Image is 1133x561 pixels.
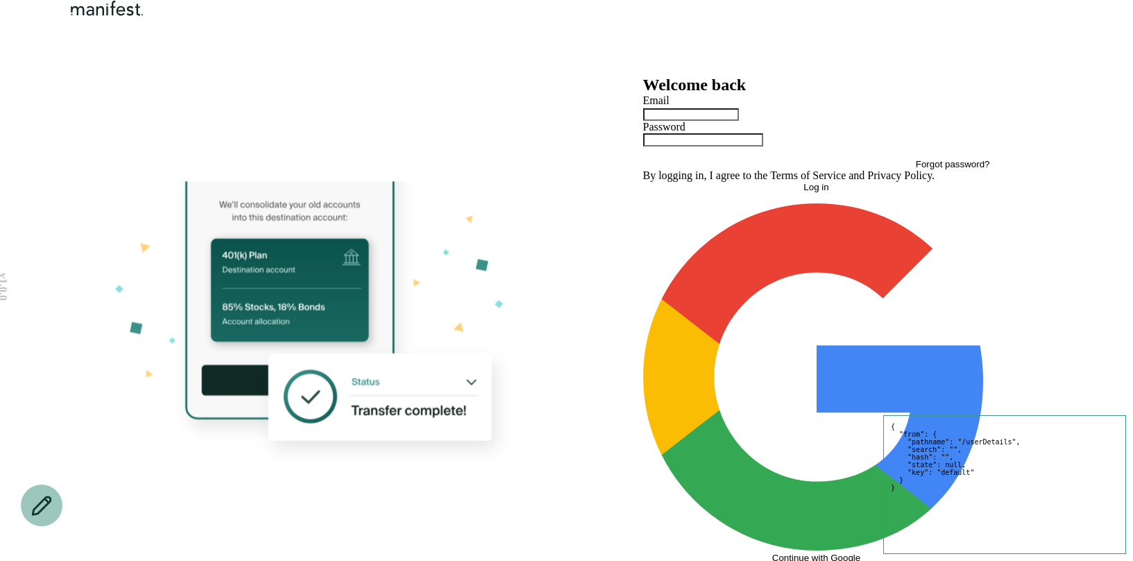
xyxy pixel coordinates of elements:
[867,169,932,181] a: Privacy Policy
[643,76,990,94] h2: Welcome back
[643,94,670,106] label: Email
[803,182,828,192] span: Log in
[643,182,990,192] button: Log in
[643,169,990,182] p: By logging in, I agree to the and .
[916,159,990,169] button: Forgot password?
[643,121,685,133] label: Password
[883,415,1126,554] pre: { "from": { "pathname": "/userDetails", "search": "", "hash": "", "state": null, "key": "default"...
[770,169,846,181] a: Terms of Service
